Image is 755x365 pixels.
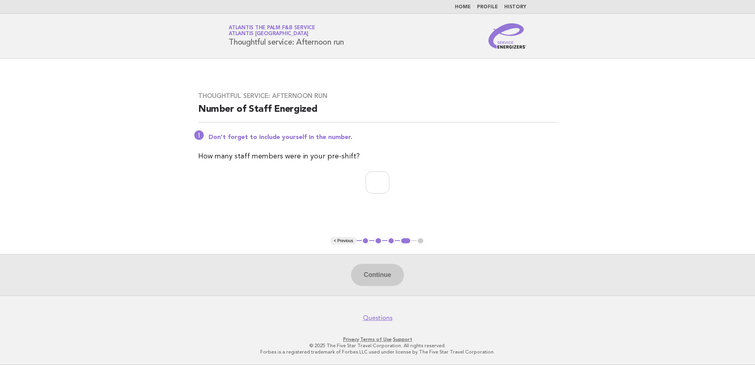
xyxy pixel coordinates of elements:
[136,349,619,355] p: Forbes is a registered trademark of Forbes LLC used under license by The Five Star Travel Corpora...
[477,5,498,9] a: Profile
[374,237,382,245] button: 2
[455,5,471,9] a: Home
[504,5,526,9] a: History
[208,134,557,141] p: Don't forget to include yourself in the number.
[362,237,370,245] button: 1
[363,314,393,322] a: Questions
[198,151,557,162] p: How many staff members were in your pre-shift?
[136,342,619,349] p: © 2025 The Five Star Travel Corporation. All rights reserved.
[229,25,315,36] a: Atlantis the Palm F&B ServiceAtlantis [GEOGRAPHIC_DATA]
[387,237,395,245] button: 3
[136,336,619,342] p: · ·
[198,92,557,100] h3: Thoughtful service: Afternoon run
[331,237,356,245] button: < Previous
[400,237,411,245] button: 4
[360,337,392,342] a: Terms of Use
[229,32,308,37] span: Atlantis [GEOGRAPHIC_DATA]
[343,337,359,342] a: Privacy
[393,337,412,342] a: Support
[488,23,526,49] img: Service Energizers
[229,26,344,46] h1: Thoughtful service: Afternoon run
[198,103,557,122] h2: Number of Staff Energized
